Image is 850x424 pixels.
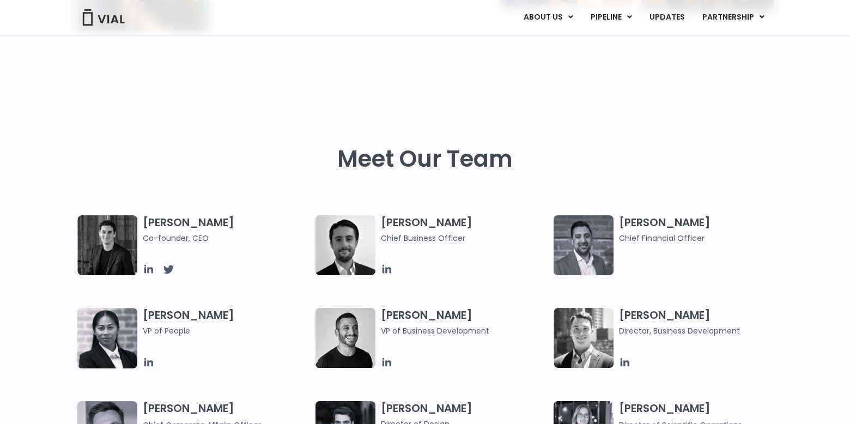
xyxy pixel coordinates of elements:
img: A black and white photo of a man in a suit attending a Summit. [77,215,137,275]
span: Director, Business Development [619,325,786,337]
a: PIPELINEMenu Toggle [582,8,640,27]
span: Chief Financial Officer [619,232,786,244]
a: UPDATES [641,8,693,27]
a: PARTNERSHIPMenu Toggle [694,8,773,27]
span: Chief Business Officer [381,232,548,244]
h3: [PERSON_NAME] [381,308,548,337]
a: ABOUT USMenu Toggle [515,8,581,27]
img: Catie [77,308,137,368]
h3: [PERSON_NAME] [143,308,310,353]
h3: [PERSON_NAME] [619,215,786,244]
h2: Meet Our Team [337,146,513,172]
img: A black and white photo of a smiling man in a suit at ARVO 2023. [554,308,614,368]
span: Co-founder, CEO [143,232,310,244]
h3: [PERSON_NAME] [619,308,786,337]
img: Headshot of smiling man named Samir [554,215,614,275]
span: VP of People [143,325,310,337]
img: A black and white photo of a man smiling. [315,308,375,368]
span: VP of Business Development [381,325,548,337]
h3: [PERSON_NAME] [381,215,548,244]
img: A black and white photo of a man in a suit holding a vial. [315,215,375,275]
img: Vial Logo [82,9,125,26]
h3: [PERSON_NAME] [143,215,310,244]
